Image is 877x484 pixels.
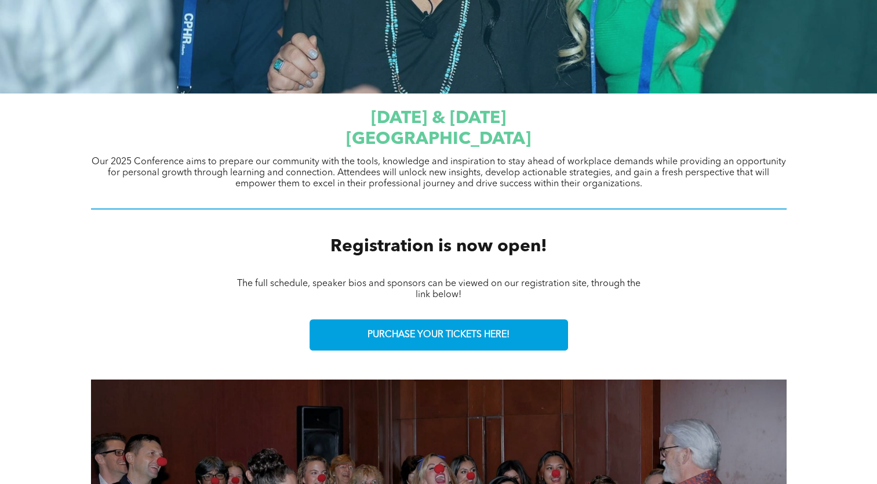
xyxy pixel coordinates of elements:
[237,279,641,299] span: The full schedule, speaker bios and sponsors can be viewed on our registration site, through the ...
[92,157,786,189] span: Our 2025 Conference aims to prepare our community with the tools, knowledge and inspiration to st...
[330,238,547,255] span: Registration is now open!
[310,319,568,351] a: PURCHASE YOUR TICKETS HERE!
[346,131,531,148] span: [GEOGRAPHIC_DATA]
[367,330,510,341] span: PURCHASE YOUR TICKETS HERE!
[371,110,506,127] span: [DATE] & [DATE]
